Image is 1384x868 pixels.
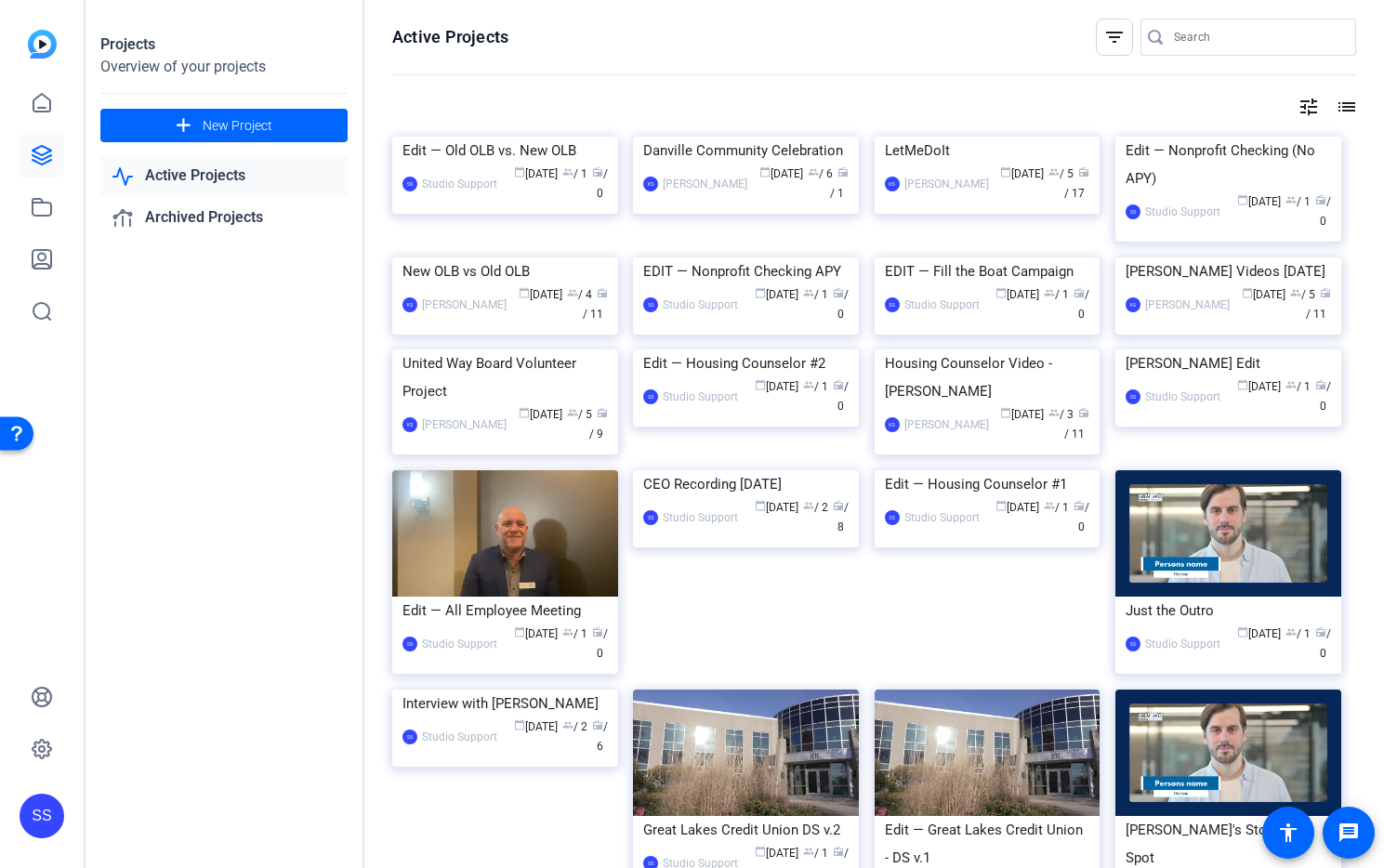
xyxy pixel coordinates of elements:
[1285,380,1311,393] span: / 1
[567,287,578,298] span: group
[663,175,747,193] div: [PERSON_NAME]
[1315,380,1331,413] span: / 0
[1237,194,1248,205] span: calendar_today
[885,510,900,525] div: SS
[567,407,578,418] span: group
[100,56,348,78] div: Overview of your projects
[1048,167,1074,180] span: / 5
[1126,389,1140,404] div: SS
[562,166,573,178] span: group
[808,167,833,180] span: / 6
[995,287,1007,298] span: calendar_today
[172,114,195,138] mat-icon: add
[402,637,417,651] div: SS
[597,287,608,298] span: radio
[904,296,980,314] div: Studio Support
[402,417,417,432] div: KS
[402,730,417,744] div: SS
[1315,194,1326,205] span: radio
[422,728,497,746] div: Studio Support
[1285,194,1297,205] span: group
[402,177,417,191] div: SS
[759,167,803,180] span: [DATE]
[1000,407,1011,418] span: calendar_today
[643,510,658,525] div: SS
[803,287,814,298] span: group
[519,408,562,421] span: [DATE]
[1145,388,1220,406] div: Studio Support
[885,137,1090,164] div: LetMeDoIt
[1103,26,1126,48] mat-icon: filter_list
[392,26,508,48] h1: Active Projects
[755,846,766,857] span: calendar_today
[837,166,849,178] span: radio
[885,349,1090,405] div: Housing Counselor Video - [PERSON_NAME]
[567,288,592,301] span: / 4
[592,720,608,753] span: / 6
[1298,96,1320,118] mat-icon: tune
[1315,195,1331,228] span: / 0
[100,199,348,237] a: Archived Projects
[1237,380,1281,393] span: [DATE]
[592,167,608,200] span: / 0
[755,500,766,511] span: calendar_today
[519,407,530,418] span: calendar_today
[833,380,849,413] span: / 0
[402,297,417,312] div: KS
[808,166,819,178] span: group
[422,175,497,193] div: Studio Support
[1126,349,1331,377] div: [PERSON_NAME] Edit
[402,257,608,285] div: New OLB vs Old OLB
[1285,379,1297,390] span: group
[519,287,530,298] span: calendar_today
[1277,822,1299,844] mat-icon: accessibility
[589,408,608,441] span: / 9
[755,501,798,514] span: [DATE]
[643,137,849,164] div: Danville Community Celebration
[1044,500,1055,511] span: group
[562,626,573,638] span: group
[833,287,844,298] span: radio
[830,167,849,200] span: / 1
[803,379,814,390] span: group
[1174,26,1341,48] input: Search
[402,690,608,717] div: Interview with [PERSON_NAME]
[833,288,849,321] span: / 0
[1048,407,1060,418] span: group
[1048,166,1060,178] span: group
[833,501,849,533] span: / 8
[1044,287,1055,298] span: group
[562,719,573,730] span: group
[885,297,900,312] div: SS
[755,380,798,393] span: [DATE]
[1145,296,1230,314] div: [PERSON_NAME]
[663,508,738,527] div: Studio Support
[1285,195,1311,208] span: / 1
[1320,287,1331,298] span: radio
[1000,166,1011,178] span: calendar_today
[643,257,849,285] div: EDIT — Nonprofit Checking APY
[885,257,1090,285] div: EDIT — Fill the Boat Campaign
[904,508,980,527] div: Studio Support
[1074,288,1089,321] span: / 0
[663,388,738,406] div: Studio Support
[995,501,1039,514] span: [DATE]
[803,288,828,301] span: / 1
[803,846,814,857] span: group
[422,296,507,314] div: [PERSON_NAME]
[1000,167,1044,180] span: [DATE]
[1126,597,1331,625] div: Just the Outro
[592,166,603,178] span: radio
[1285,626,1297,638] span: group
[514,719,525,730] span: calendar_today
[1237,379,1248,390] span: calendar_today
[1338,822,1360,844] mat-icon: message
[592,626,603,638] span: radio
[402,597,608,625] div: Edit — All Employee Meeting
[755,847,798,860] span: [DATE]
[519,288,562,301] span: [DATE]
[904,415,989,434] div: [PERSON_NAME]
[803,500,814,511] span: group
[1242,288,1285,301] span: [DATE]
[885,177,900,191] div: KS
